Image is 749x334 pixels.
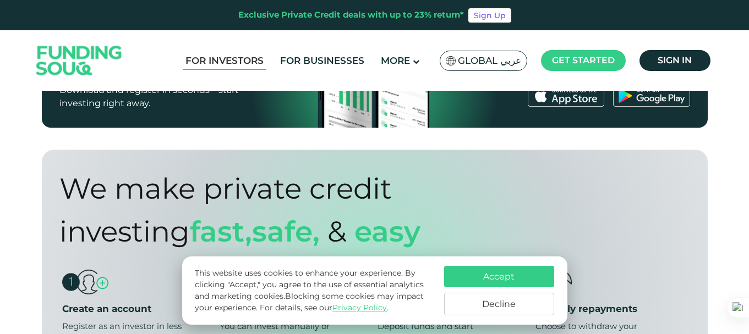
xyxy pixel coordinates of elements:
span: More [381,55,410,66]
a: Privacy Policy [332,303,387,313]
span: & [327,214,347,249]
a: For Investors [183,52,266,70]
img: create-account [62,270,109,294]
span: safe, [252,214,320,249]
button: Decline [444,293,554,315]
img: Logo [25,33,133,89]
button: Accept [444,266,554,287]
img: Google Play [613,85,690,107]
div: Create an account [62,303,214,315]
span: Blocking some cookies may impact your experience. [195,291,424,313]
span: Get started [552,55,615,65]
span: For details, see our . [260,303,389,313]
a: Sign Up [468,8,511,23]
div: Exclusive Private Credit deals with up to 23% return* [238,9,464,21]
a: Sign in [639,50,710,71]
span: Sign in [658,55,692,65]
p: This website uses cookies to enhance your experience. By clicking "Accept," you agree to the use ... [195,267,433,314]
p: Download and register in seconds—start investing right away. [59,83,277,109]
img: SA Flag [446,56,456,65]
span: Fast, [190,214,252,249]
span: Global عربي [458,54,521,67]
div: We make private credit investing [59,167,627,253]
span: Easy [354,214,420,249]
a: For Businesses [277,52,367,70]
img: App Store [528,85,604,107]
div: Monthly repayments [535,303,687,315]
